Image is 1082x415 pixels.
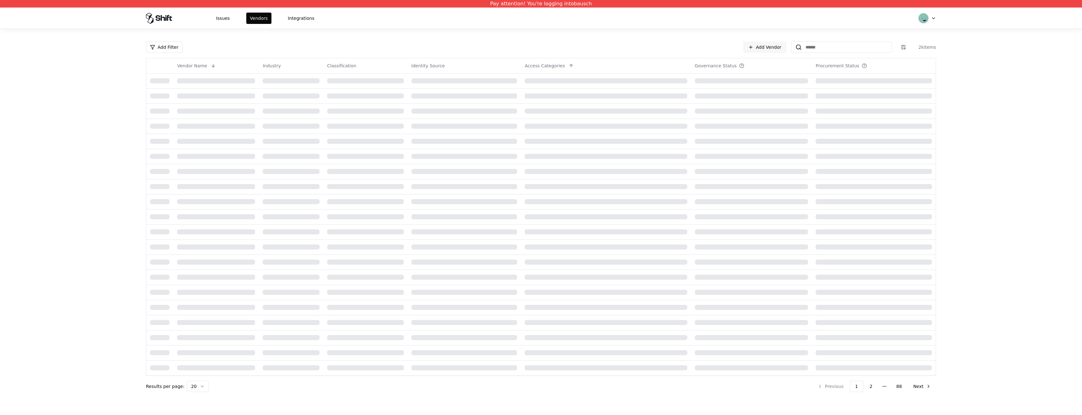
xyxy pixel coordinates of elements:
div: Access Categories [525,63,565,69]
div: 2k items [911,44,936,50]
div: Procurement Status [816,63,859,69]
div: Governance Status [695,63,737,69]
button: Vendors [246,13,271,24]
button: 88 [891,381,907,392]
p: Results per page: [146,383,184,390]
div: Industry [263,63,281,69]
button: Add Filter [146,42,182,53]
button: Issues [212,13,234,24]
button: 2 [865,381,878,392]
div: Identity Source [411,63,445,69]
div: Vendor Name [177,63,207,69]
button: 1 [850,381,863,392]
a: Add Vendor [743,42,786,53]
button: Integrations [284,13,318,24]
button: Next [908,381,936,392]
nav: pagination [812,381,936,392]
div: Classification [327,63,356,69]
